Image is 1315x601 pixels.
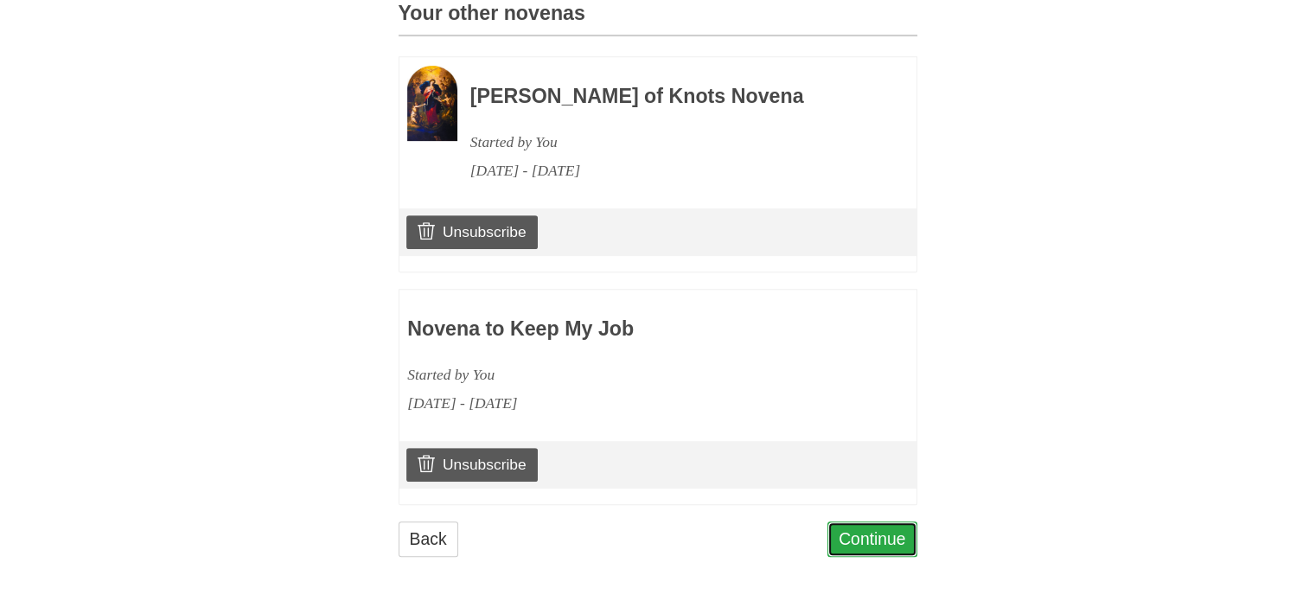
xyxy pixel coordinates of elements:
a: Continue [827,521,917,557]
h3: [PERSON_NAME] of Knots Novena [470,86,870,108]
img: Novena image [407,66,457,141]
h3: Your other novenas [399,3,917,36]
a: Unsubscribe [406,448,537,481]
div: Started by You [470,128,870,157]
a: Unsubscribe [406,215,537,248]
a: Back [399,521,458,557]
div: [DATE] - [DATE] [470,157,870,185]
div: [DATE] - [DATE] [407,389,807,418]
h3: Novena to Keep My Job [407,318,807,341]
div: Started by You [407,361,807,389]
